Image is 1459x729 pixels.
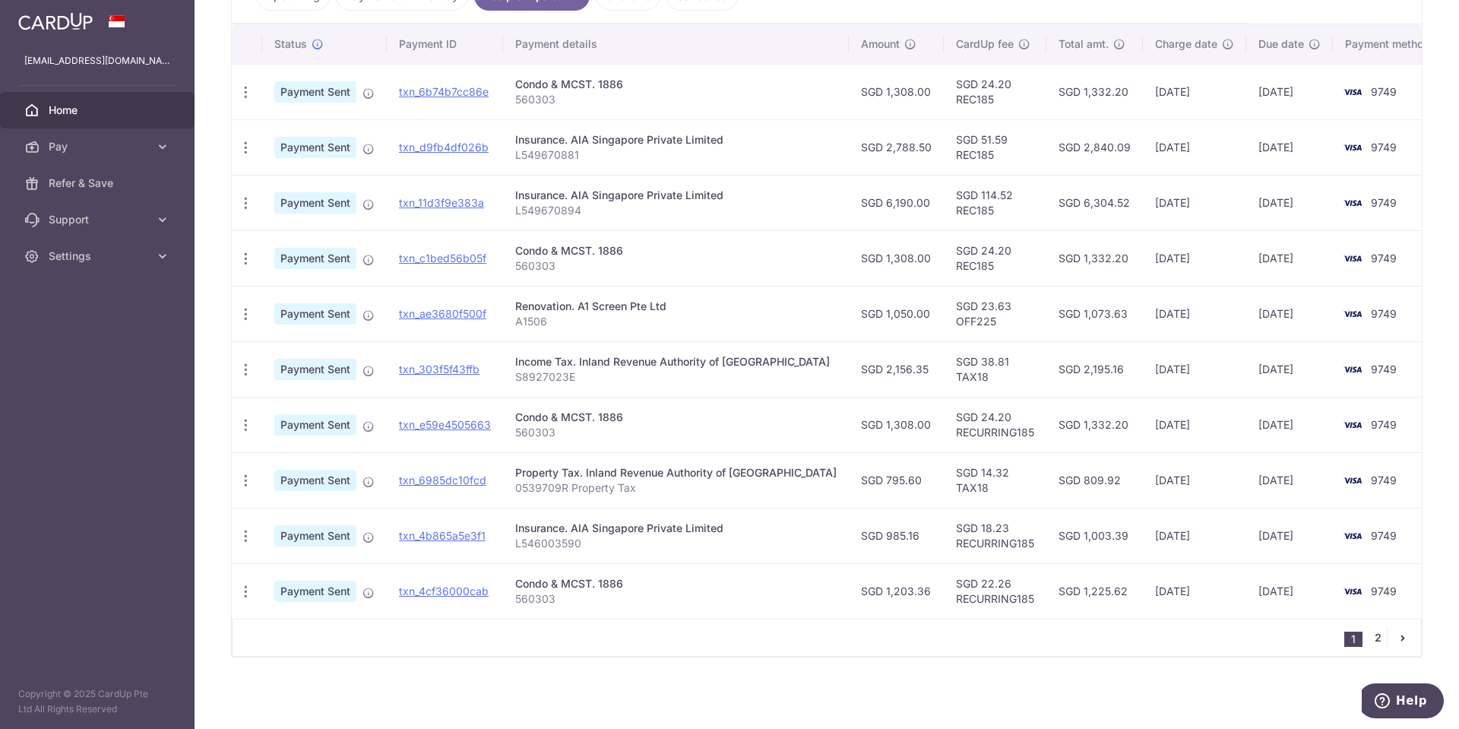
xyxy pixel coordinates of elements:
[1143,341,1246,397] td: [DATE]
[1337,305,1368,323] img: Bank Card
[515,354,837,369] div: Income Tax. Inland Revenue Authority of [GEOGRAPHIC_DATA]
[515,132,837,147] div: Insurance. AIA Singapore Private Limited
[49,212,149,227] span: Support
[515,521,837,536] div: Insurance. AIA Singapore Private Limited
[944,508,1046,563] td: SGD 18.23 RECURRING185
[1246,119,1333,175] td: [DATE]
[849,175,944,230] td: SGD 6,190.00
[849,64,944,119] td: SGD 1,308.00
[49,249,149,264] span: Settings
[515,188,837,203] div: Insurance. AIA Singapore Private Limited
[1143,508,1246,563] td: [DATE]
[1143,397,1246,452] td: [DATE]
[1046,119,1143,175] td: SGD 2,840.09
[515,77,837,92] div: Condo & MCST. 1886
[1258,36,1304,52] span: Due date
[515,536,837,551] p: L546003590
[1143,119,1246,175] td: [DATE]
[49,176,149,191] span: Refer & Save
[399,141,489,154] a: txn_d9fb4df026b
[1143,286,1246,341] td: [DATE]
[274,36,307,52] span: Status
[503,24,849,64] th: Payment details
[399,363,479,376] a: txn_303f5f43ffb
[849,452,944,508] td: SGD 795.60
[1337,527,1368,545] img: Bank Card
[274,470,356,491] span: Payment Sent
[515,410,837,425] div: Condo & MCST. 1886
[1143,563,1246,619] td: [DATE]
[515,258,837,274] p: 560303
[944,175,1046,230] td: SGD 114.52 REC185
[849,286,944,341] td: SGD 1,050.00
[1371,307,1397,320] span: 9749
[1246,175,1333,230] td: [DATE]
[399,196,484,209] a: txn_11d3f9e383a
[515,591,837,607] p: 560303
[399,252,486,265] a: txn_c1bed56b05f
[1046,64,1143,119] td: SGD 1,332.20
[1337,83,1368,101] img: Bank Card
[1143,452,1246,508] td: [DATE]
[861,36,900,52] span: Amount
[274,137,356,158] span: Payment Sent
[274,414,356,436] span: Payment Sent
[274,81,356,103] span: Payment Sent
[1362,683,1444,721] iframe: Opens a widget where you can find more information
[1246,64,1333,119] td: [DATE]
[1337,416,1368,434] img: Bank Card
[944,452,1046,508] td: SGD 14.32 TAX18
[515,425,837,440] p: 560303
[1371,474,1397,487] span: 9749
[1371,418,1397,431] span: 9749
[1059,36,1109,52] span: Total amt.
[1046,341,1143,397] td: SGD 2,195.16
[1371,252,1397,265] span: 9749
[849,341,944,397] td: SGD 2,156.35
[1246,452,1333,508] td: [DATE]
[49,139,149,154] span: Pay
[1337,138,1368,157] img: Bank Card
[1337,194,1368,212] img: Bank Card
[274,248,356,269] span: Payment Sent
[399,418,491,431] a: txn_e59e4505663
[944,397,1046,452] td: SGD 24.20 RECURRING185
[1369,629,1387,647] a: 2
[1246,563,1333,619] td: [DATE]
[1344,620,1421,656] nav: pager
[849,508,944,563] td: SGD 985.16
[956,36,1014,52] span: CardUp fee
[1046,286,1143,341] td: SGD 1,073.63
[849,397,944,452] td: SGD 1,308.00
[1337,582,1368,601] img: Bank Card
[387,24,503,64] th: Payment ID
[1143,230,1246,286] td: [DATE]
[1246,286,1333,341] td: [DATE]
[1333,24,1448,64] th: Payment method
[515,243,837,258] div: Condo & MCST. 1886
[1371,196,1397,209] span: 9749
[944,119,1046,175] td: SGD 51.59 REC185
[1246,508,1333,563] td: [DATE]
[515,480,837,496] p: 0539709R Property Tax
[274,525,356,547] span: Payment Sent
[1371,141,1397,154] span: 9749
[274,192,356,214] span: Payment Sent
[274,359,356,380] span: Payment Sent
[399,85,489,98] a: txn_6b74b7cc86e
[1246,341,1333,397] td: [DATE]
[515,147,837,163] p: L549670881
[515,203,837,218] p: L549670894
[1046,508,1143,563] td: SGD 1,003.39
[1046,452,1143,508] td: SGD 809.92
[1246,230,1333,286] td: [DATE]
[1143,64,1246,119] td: [DATE]
[515,314,837,329] p: A1506
[1337,249,1368,268] img: Bank Card
[1337,471,1368,490] img: Bank Card
[944,64,1046,119] td: SGD 24.20 REC185
[849,563,944,619] td: SGD 1,203.36
[1371,585,1397,597] span: 9749
[1046,397,1143,452] td: SGD 1,332.20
